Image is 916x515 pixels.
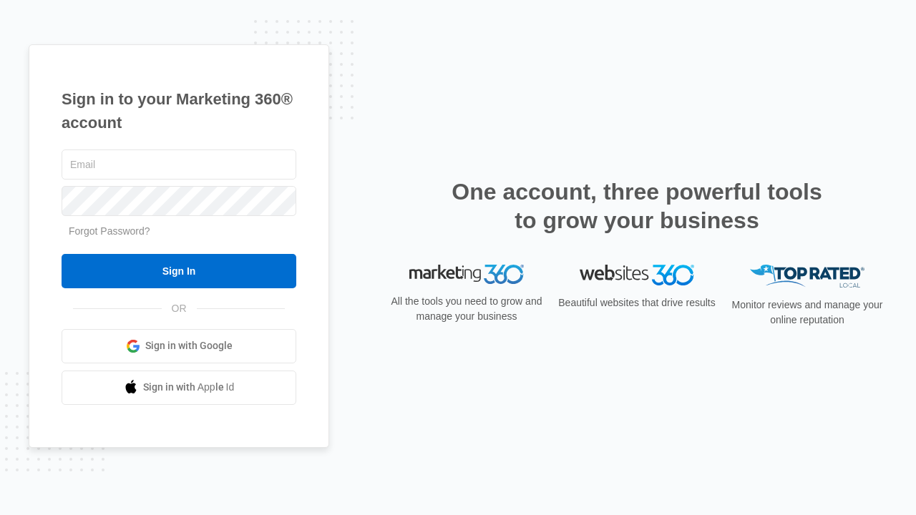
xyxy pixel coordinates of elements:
[750,265,864,288] img: Top Rated Local
[62,329,296,363] a: Sign in with Google
[69,225,150,237] a: Forgot Password?
[62,371,296,405] a: Sign in with Apple Id
[62,149,296,180] input: Email
[580,265,694,285] img: Websites 360
[557,295,717,310] p: Beautiful websites that drive results
[727,298,887,328] p: Monitor reviews and manage your online reputation
[409,265,524,285] img: Marketing 360
[62,254,296,288] input: Sign In
[62,87,296,134] h1: Sign in to your Marketing 360® account
[145,338,233,353] span: Sign in with Google
[162,301,197,316] span: OR
[143,380,235,395] span: Sign in with Apple Id
[447,177,827,235] h2: One account, three powerful tools to grow your business
[386,294,547,324] p: All the tools you need to grow and manage your business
